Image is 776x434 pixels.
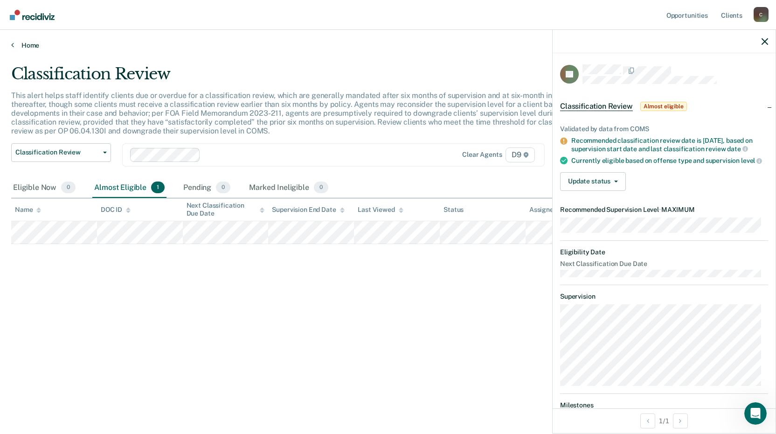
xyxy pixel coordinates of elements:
[560,260,768,268] dt: Next Classification Due Date
[640,102,687,111] span: Almost eligible
[216,182,230,194] span: 0
[560,401,768,409] dt: Milestones
[15,148,99,156] span: Classification Review
[61,182,76,194] span: 0
[314,182,328,194] span: 0
[754,7,769,22] div: C
[560,248,768,256] dt: Eligibility Date
[571,156,768,165] div: Currently eligible based on offense type and supervision
[553,91,776,121] div: Classification ReviewAlmost eligible
[11,41,765,49] a: Home
[560,125,768,133] div: Validated by data from COMS
[659,206,661,213] span: •
[553,408,776,433] div: 1 / 1
[560,293,768,301] dt: Supervision
[15,206,41,214] div: Name
[529,206,573,214] div: Assigned to
[11,91,583,136] p: This alert helps staff identify clients due or overdue for a classification review, which are gen...
[11,178,77,198] div: Eligible Now
[151,182,165,194] span: 1
[92,178,166,198] div: Almost Eligible
[10,10,55,20] img: Recidiviz
[462,151,502,159] div: Clear agents
[187,202,265,217] div: Next Classification Due Date
[560,206,768,214] dt: Recommended Supervision Level MAXIMUM
[673,413,688,428] button: Next Opportunity
[571,137,768,153] div: Recommended classification review date is [DATE], based on supervision start date and last classi...
[741,157,762,164] span: level
[560,102,633,111] span: Classification Review
[272,206,344,214] div: Supervision End Date
[506,147,535,162] span: D9
[560,172,626,191] button: Update status
[443,206,464,214] div: Status
[101,206,131,214] div: DOC ID
[358,206,403,214] div: Last Viewed
[754,7,769,22] button: Profile dropdown button
[247,178,330,198] div: Marked Ineligible
[11,64,593,91] div: Classification Review
[181,178,232,198] div: Pending
[640,413,655,428] button: Previous Opportunity
[744,402,767,425] iframe: Intercom live chat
